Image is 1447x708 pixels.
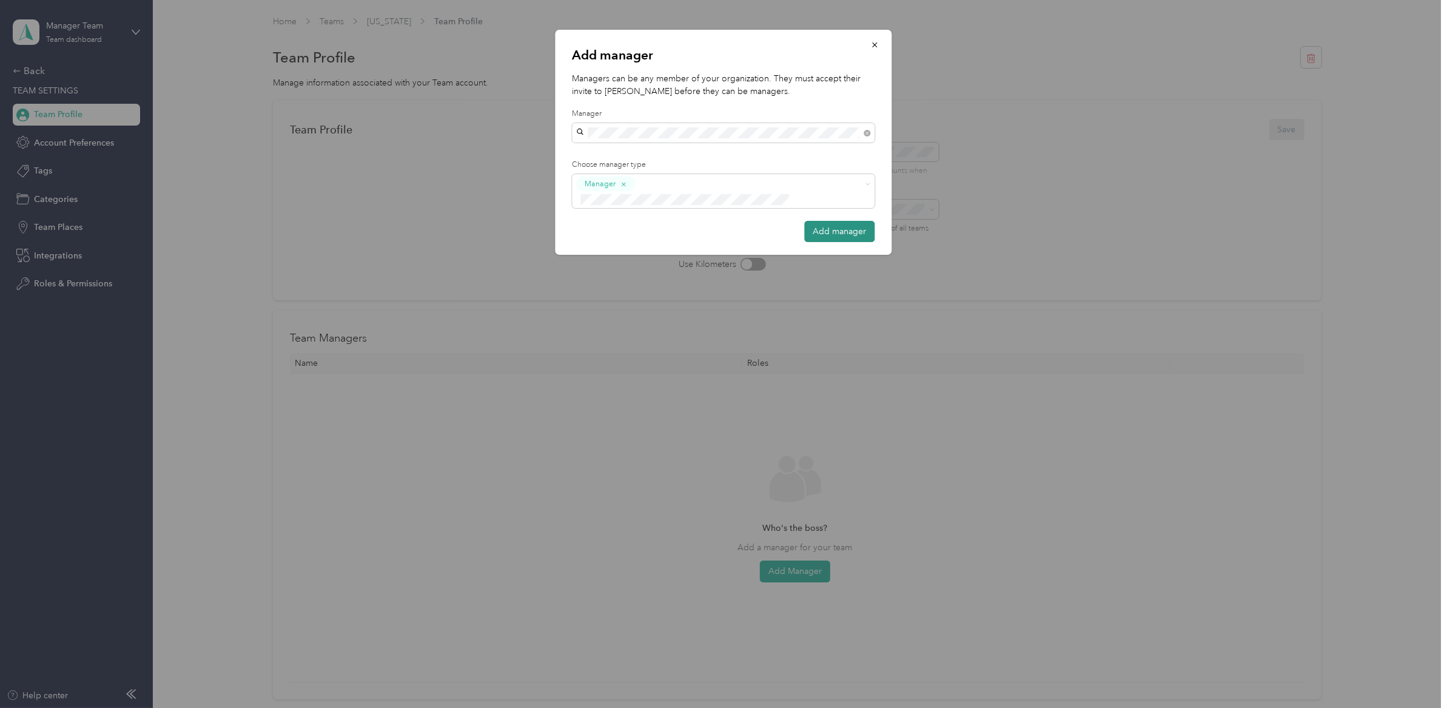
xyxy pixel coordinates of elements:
[572,109,875,120] label: Manager
[572,47,875,64] p: Add manager
[572,72,875,98] p: Managers can be any member of your organization. They must accept their invite to [PERSON_NAME] b...
[805,221,875,242] button: Add manager
[577,177,636,192] button: Manager
[572,160,875,170] label: Choose manager type
[585,178,616,189] span: Manager
[1379,640,1447,708] iframe: Everlance-gr Chat Button Frame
